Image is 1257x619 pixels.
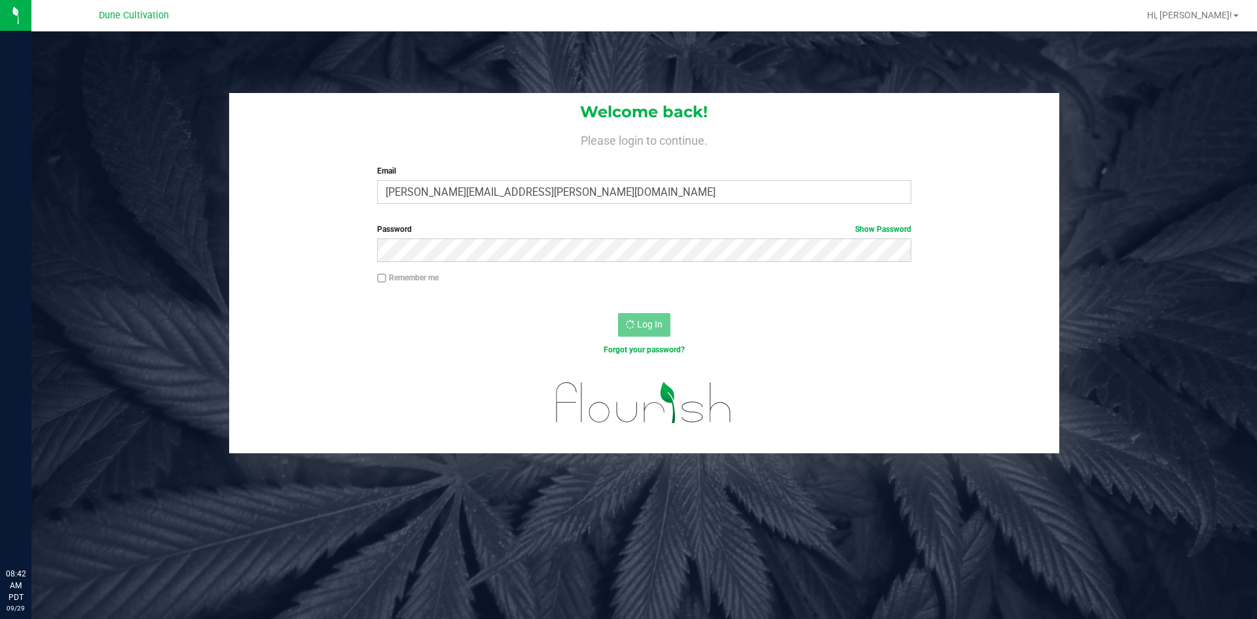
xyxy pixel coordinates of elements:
a: Forgot your password? [604,345,685,354]
label: Email [377,165,911,177]
img: flourish_logo.svg [540,369,748,436]
h1: Welcome back! [229,103,1059,121]
h4: Please login to continue. [229,131,1059,147]
span: Hi, [PERSON_NAME]! [1147,10,1232,20]
label: Remember me [377,272,439,284]
span: Password [377,225,412,234]
p: 09/29 [6,603,26,613]
button: Log In [618,313,670,337]
span: Dune Cultivation [99,10,169,21]
a: Show Password [855,225,911,234]
span: Log In [637,319,663,329]
p: 08:42 AM PDT [6,568,26,603]
input: Remember me [377,274,386,283]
